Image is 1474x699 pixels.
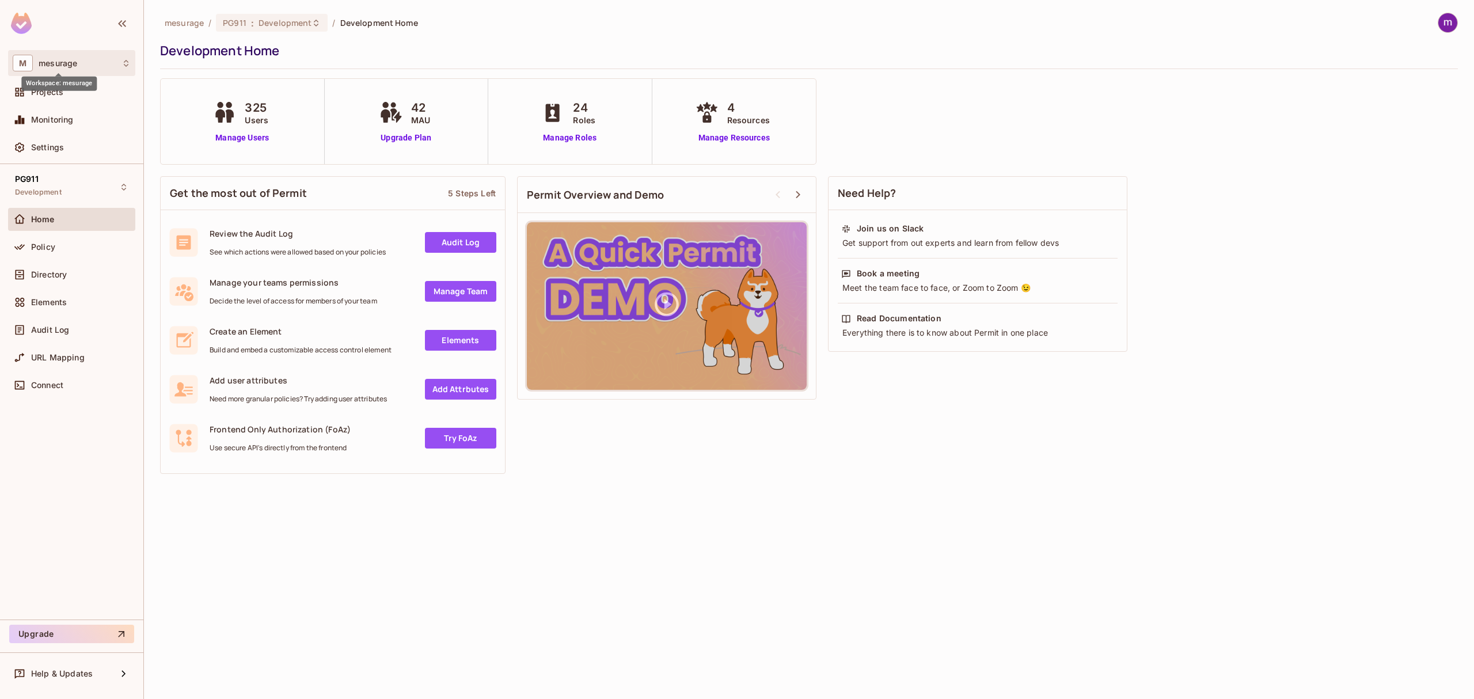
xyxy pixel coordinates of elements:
span: Review the Audit Log [210,228,386,239]
span: Roles [573,114,595,126]
div: Join us on Slack [857,223,924,234]
span: Development [15,188,62,197]
a: Manage Roles [538,132,601,144]
span: Settings [31,143,64,152]
span: Development Home [340,17,418,28]
div: Everything there is to know about Permit in one place [841,327,1114,339]
button: Upgrade [9,625,134,643]
span: PG911 [223,17,246,28]
span: Connect [31,381,63,390]
li: / [332,17,335,28]
span: See which actions were allowed based on your policies [210,248,386,257]
span: Use secure API's directly from the frontend [210,443,351,453]
div: Workspace: mesurage [21,77,97,91]
div: Get support from out experts and learn from fellow devs [841,237,1114,249]
img: mathieu hamel [1438,13,1457,32]
span: Development [259,17,311,28]
span: M [13,55,33,71]
a: Upgrade Plan [377,132,436,144]
a: Manage Resources [693,132,776,144]
span: Build and embed a customizable access control element [210,345,392,355]
span: Elements [31,298,67,307]
span: Resources [727,114,770,126]
span: Permit Overview and Demo [527,188,664,202]
span: URL Mapping [31,353,85,362]
span: 325 [245,99,268,116]
span: the active workspace [165,17,204,28]
span: Directory [31,270,67,279]
span: Add user attributes [210,375,387,386]
a: Elements [425,330,496,351]
a: Audit Log [425,232,496,253]
div: Book a meeting [857,268,920,279]
span: Audit Log [31,325,69,335]
div: 5 Steps Left [448,188,496,199]
div: Meet the team face to face, or Zoom to Zoom 😉 [841,282,1114,294]
a: Add Attrbutes [425,379,496,400]
span: Monitoring [31,115,74,124]
span: Need Help? [838,186,896,200]
span: Create an Element [210,326,392,337]
span: MAU [411,114,430,126]
span: 24 [573,99,595,116]
li: / [208,17,211,28]
span: Policy [31,242,55,252]
span: Users [245,114,268,126]
span: Workspace: mesurage [39,59,77,68]
span: PG911 [15,174,39,184]
span: 42 [411,99,430,116]
span: Help & Updates [31,669,93,678]
a: Manage Team [425,281,496,302]
span: Projects [31,88,63,97]
span: 4 [727,99,770,116]
div: Read Documentation [857,313,941,324]
span: Manage your teams permissions [210,277,377,288]
span: Need more granular policies? Try adding user attributes [210,394,387,404]
span: Home [31,215,55,224]
span: Get the most out of Permit [170,186,307,200]
div: Development Home [160,42,1452,59]
span: Frontend Only Authorization (FoAz) [210,424,351,435]
a: Manage Users [210,132,274,144]
img: SReyMgAAAABJRU5ErkJggg== [11,13,32,34]
span: : [250,18,254,28]
a: Try FoAz [425,428,496,449]
span: Decide the level of access for members of your team [210,297,377,306]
